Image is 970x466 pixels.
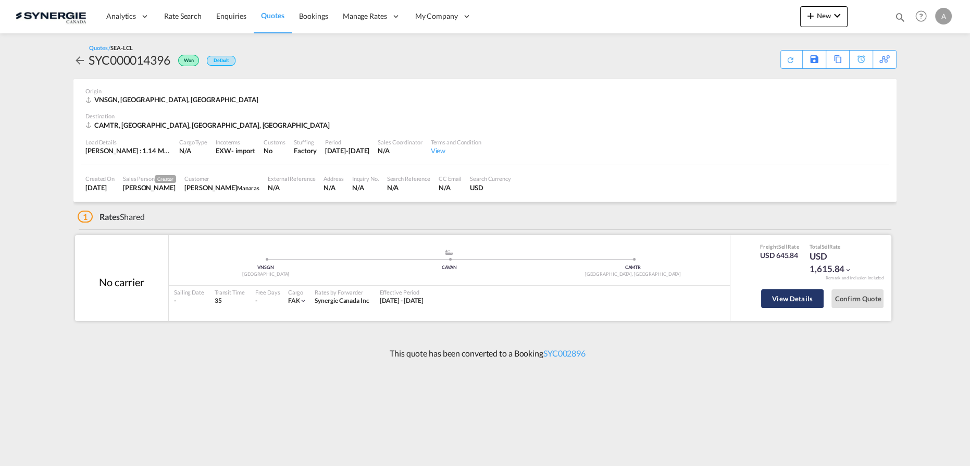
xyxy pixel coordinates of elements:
[415,11,458,21] span: My Company
[85,120,332,130] div: CAMTR, Montreal, QC, Americas
[99,275,144,289] div: No carrier
[817,275,891,281] div: Remark and Inclusion included
[255,288,280,296] div: Free Days
[352,175,379,182] div: Inquiry No.
[443,250,455,255] md-icon: assets/icons/custom/ship-fill.svg
[803,51,826,68] div: Save As Template
[760,250,799,261] div: USD 645.84
[831,9,843,22] md-icon: icon-chevron-down
[378,138,422,146] div: Sales Coordinator
[85,183,115,192] div: 28 Aug 2025
[785,54,797,66] md-icon: icon-refresh
[85,175,115,182] div: Created On
[184,57,196,67] span: Won
[264,146,285,155] div: No
[164,11,202,20] span: Rate Search
[268,183,315,192] div: N/A
[380,297,424,305] div: 06 Aug 2025 - 27 Sep 2025
[78,211,93,223] span: 1
[89,44,133,52] div: Quotes /SEA-LCL
[325,146,370,155] div: 14 Sep 2025
[810,243,862,250] div: Total Rate
[387,175,430,182] div: Search Reference
[255,297,257,305] div: -
[384,348,586,359] p: This quote has been converted to a Booking
[315,288,369,296] div: Rates by Forwarder
[352,183,379,192] div: N/A
[470,183,511,192] div: USD
[431,146,481,155] div: View
[786,51,797,64] div: Quote PDF is not available at this time
[294,138,316,146] div: Stuffing
[123,183,176,192] div: Pablo Gomez Saldarriaga
[268,175,315,182] div: External Reference
[174,271,357,278] div: [GEOGRAPHIC_DATA]
[844,266,852,274] md-icon: icon-chevron-down
[179,146,207,155] div: N/A
[174,288,204,296] div: Sailing Date
[300,297,307,304] md-icon: icon-chevron-down
[912,7,930,25] span: Help
[935,8,952,24] div: A
[357,264,541,271] div: CAVAN
[261,11,284,20] span: Quotes
[184,183,259,192] div: GAIL SUTTON
[810,250,862,275] div: USD 1,615.84
[94,95,258,104] span: VNSGN, [GEOGRAPHIC_DATA], [GEOGRAPHIC_DATA]
[294,146,316,155] div: Factory Stuffing
[288,288,307,296] div: Cargo
[85,146,171,155] div: [PERSON_NAME] : 1.14 MT | Volumetric Wt : 5.62 CBM | Chargeable Wt : 5.62 W/M
[324,183,343,192] div: N/A
[207,56,235,66] div: Default
[174,297,204,305] div: -
[324,175,343,182] div: Address
[264,138,285,146] div: Customs
[184,175,259,182] div: Customer
[110,44,132,51] span: SEA-LCL
[822,243,830,250] span: Sell
[380,297,424,304] span: [DATE] - [DATE]
[800,6,848,27] button: icon-plus 400-fgNewicon-chevron-down
[387,183,430,192] div: N/A
[804,9,817,22] md-icon: icon-plus 400-fg
[325,138,370,146] div: Period
[85,138,171,146] div: Load Details
[299,11,328,20] span: Bookings
[237,185,259,191] span: Manaras
[170,52,202,68] div: Won
[761,289,824,308] button: View Details
[78,211,145,223] div: Shared
[16,5,86,28] img: 1f56c880d42311ef80fc7dca854c8e59.png
[215,288,245,296] div: Transit Time
[831,289,884,308] button: Confirm Quote
[174,264,357,271] div: VNSGN
[912,7,935,26] div: Help
[216,11,246,20] span: Enquiries
[100,212,120,222] span: Rates
[470,175,511,182] div: Search Currency
[778,243,787,250] span: Sell
[804,11,843,20] span: New
[106,11,136,21] span: Analytics
[231,146,255,155] div: - import
[73,52,89,68] div: icon-arrow-left
[439,175,462,182] div: CC Email
[315,297,369,305] div: Synergie Canada Inc
[378,146,422,155] div: N/A
[85,95,261,104] div: VNSGN, Ho Chi Minh City, Europe
[179,138,207,146] div: Cargo Type
[73,54,86,67] md-icon: icon-arrow-left
[315,297,369,304] span: Synergie Canada Inc
[543,348,586,358] a: SYC002896
[216,138,255,146] div: Incoterms
[85,112,885,120] div: Destination
[85,87,885,95] div: Origin
[760,243,799,250] div: Freight Rate
[343,11,387,21] span: Manage Rates
[541,271,725,278] div: [GEOGRAPHIC_DATA], [GEOGRAPHIC_DATA]
[288,297,300,304] span: FAK
[894,11,906,23] md-icon: icon-magnify
[380,288,424,296] div: Effective Period
[216,146,231,155] div: EXW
